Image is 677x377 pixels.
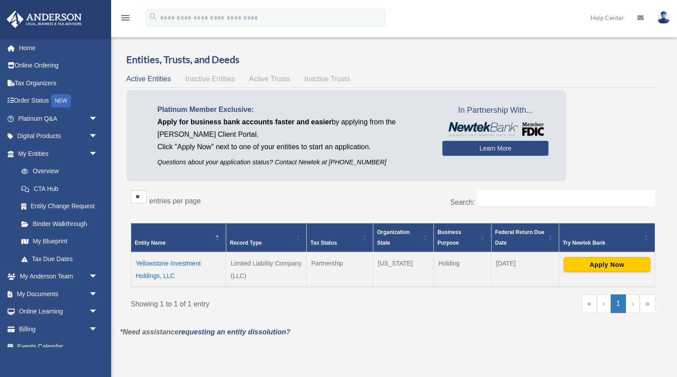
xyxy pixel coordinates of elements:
[491,252,559,287] td: [DATE]
[442,103,549,118] span: In Partnership With...
[126,75,171,83] span: Active Entities
[373,223,434,252] th: Organization State: Activate to sort
[6,320,111,338] a: Billingarrow_drop_down
[626,294,640,313] a: Next
[131,252,226,287] td: Yellowstone Investment Holdings, LLC
[226,252,307,287] td: Limited Liability Company (LLC)
[131,294,386,310] div: Showing 1 to 1 of 1 entry
[434,223,492,252] th: Business Purpose: Activate to sort
[51,94,71,107] div: NEW
[564,257,650,272] button: Apply Now
[89,285,107,303] span: arrow_drop_down
[6,285,111,303] a: My Documentsarrow_drop_down
[12,215,107,233] a: Binder Walkthrough
[131,223,226,252] th: Entity Name: Activate to invert sorting
[310,240,337,246] span: Tax Status
[6,268,111,286] a: My Anderson Teamarrow_drop_down
[4,11,84,28] img: Anderson Advisors Platinum Portal
[226,223,307,252] th: Record Type: Activate to sort
[442,141,549,156] a: Learn More
[377,229,409,246] span: Organization State
[657,11,670,24] img: User Pic
[148,12,158,22] i: search
[157,157,429,168] p: Questions about your application status? Contact Newtek at [PHONE_NUMBER]
[89,303,107,321] span: arrow_drop_down
[6,74,111,92] a: Tax Organizers
[149,197,201,205] label: entries per page
[120,328,290,336] em: *Need assistance ?
[230,240,262,246] span: Record Type
[307,252,373,287] td: Partnership
[6,338,111,356] a: Events Calendar
[12,180,107,198] a: CTA Hub
[120,12,131,23] i: menu
[12,233,107,250] a: My Blueprint
[640,294,655,313] a: Last
[6,39,111,57] a: Home
[373,252,434,287] td: [US_STATE]
[157,141,429,153] p: Click "Apply Now" next to one of your entities to start an application.
[6,127,111,145] a: Digital Productsarrow_drop_down
[307,223,373,252] th: Tax Status: Activate to sort
[120,16,131,23] a: menu
[157,118,332,126] span: Apply for business bank accounts faster and easier
[597,294,611,313] a: Previous
[6,145,107,163] a: My Entitiesarrow_drop_down
[89,110,107,128] span: arrow_drop_down
[447,122,544,136] img: NewtekBankLogoSM.png
[157,103,429,116] p: Platinum Member Exclusive:
[495,229,545,246] span: Federal Return Due Date
[437,229,461,246] span: Business Purpose
[89,320,107,338] span: arrow_drop_down
[491,223,559,252] th: Federal Return Due Date: Activate to sort
[581,294,597,313] a: First
[126,53,660,67] h3: Entities, Trusts, and Deeds
[12,163,102,180] a: Overview
[6,110,111,127] a: Platinum Q&Aarrow_drop_down
[89,145,107,163] span: arrow_drop_down
[304,75,350,83] span: Inactive Trusts
[249,75,290,83] span: Active Trusts
[89,127,107,146] span: arrow_drop_down
[611,294,626,313] a: 1
[559,223,655,252] th: Try Newtek Bank : Activate to sort
[434,252,492,287] td: Holding
[185,75,235,83] span: Inactive Entities
[6,57,111,75] a: Online Ordering
[6,303,111,321] a: Online Learningarrow_drop_down
[12,198,107,215] a: Entity Change Request
[450,198,475,206] label: Search:
[89,268,107,286] span: arrow_drop_down
[6,92,111,110] a: Order StatusNEW
[563,238,641,248] div: Try Newtek Bank
[135,240,165,246] span: Entity Name
[12,250,107,268] a: Tax Due Dates
[179,328,286,336] a: requesting an entity dissolution
[157,116,429,141] p: by applying from the [PERSON_NAME] Client Portal.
